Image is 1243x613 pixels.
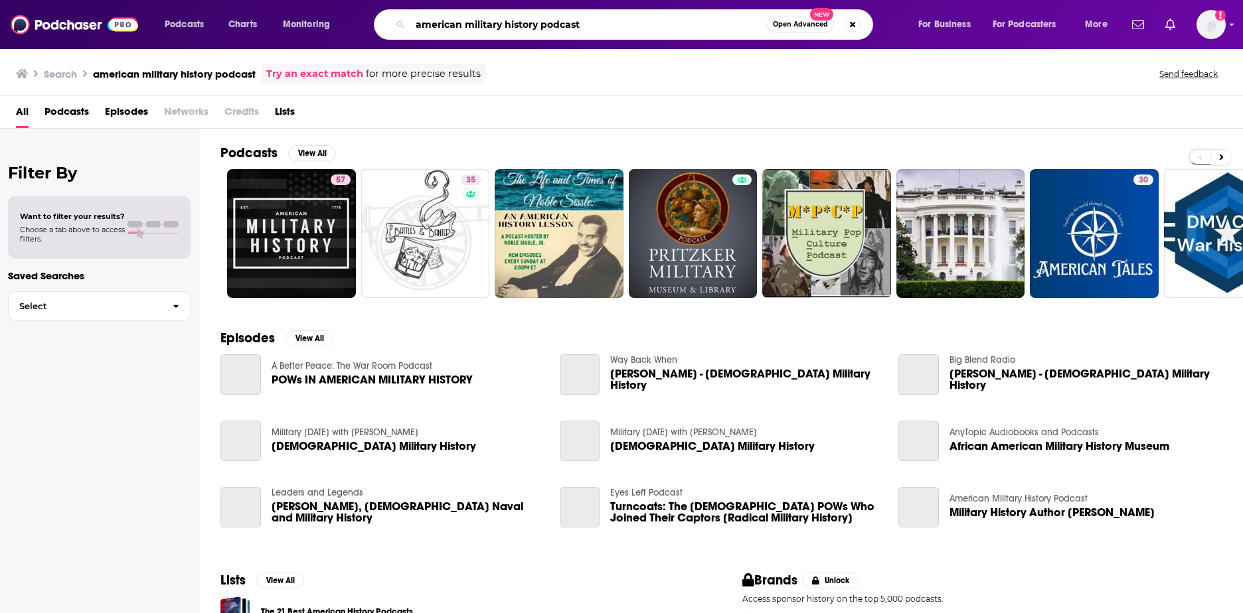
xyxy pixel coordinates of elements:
[950,507,1155,518] a: Military History Author Jay Wertz
[272,487,363,498] a: Leaders and Legends
[466,174,475,187] span: 35
[1155,68,1222,80] button: Send feedback
[950,493,1088,504] a: American Military History Podcast
[266,66,363,82] a: Try an exact match
[993,15,1056,34] span: For Podcasters
[8,163,191,182] h2: Filter By
[44,101,89,128] span: Podcasts
[1139,174,1148,187] span: 30
[220,145,278,161] h2: Podcasts
[288,145,336,161] button: View All
[165,15,204,34] span: Podcasts
[560,421,600,461] a: African American Military History
[155,14,221,35] button: open menu
[366,66,481,82] span: for more precise results
[8,269,191,282] p: Saved Searches
[275,101,295,128] a: Lists
[610,487,683,498] a: Eyes Left Podcast
[272,441,476,452] span: [DEMOGRAPHIC_DATA] Military History
[1133,174,1153,185] a: 30
[1215,10,1226,21] svg: Add a profile image
[950,441,1169,452] a: African American Military History Museum
[220,354,261,395] a: POWs IN AMERICAN MILITARY HISTORY
[810,8,834,21] span: New
[274,14,347,35] button: open menu
[909,14,987,35] button: open menu
[283,15,330,34] span: Monitoring
[898,487,939,527] a: Military History Author Jay Wertz
[898,354,939,395] a: Mike Guardia - African American Military History
[950,368,1222,391] a: Mike Guardia - African American Military History
[272,501,544,523] a: Dr. Craig Symonds, American Naval and Military History
[105,101,148,128] a: Episodes
[1160,13,1181,36] a: Show notifications dropdown
[20,225,125,243] span: Choose a tab above to access filters.
[8,291,191,321] button: Select
[386,9,886,40] div: Search podcasts, credits, & more...
[773,21,828,28] span: Open Advanced
[950,368,1222,391] span: [PERSON_NAME] - [DEMOGRAPHIC_DATA] Military History
[9,302,162,310] span: Select
[742,572,797,588] h2: Brands
[20,212,125,221] span: Want to filter your results?
[272,374,473,385] a: POWs IN AMERICAN MILITARY HISTORY
[331,174,351,185] a: 57
[610,368,882,391] a: Mike Guardia - African American Military History
[1030,169,1159,298] a: 30
[224,101,259,128] span: Credits
[610,427,757,438] a: Military Monday with Mike Guardia
[272,501,544,523] span: [PERSON_NAME], [DEMOGRAPHIC_DATA] Naval and Military History
[220,572,304,588] a: ListsView All
[950,427,1099,438] a: AnyTopic Audiobooks and Podcasts
[11,12,138,37] a: Podchaser - Follow, Share and Rate Podcasts
[361,169,490,298] a: 35
[461,174,481,185] a: 35
[898,421,939,461] a: African American Military History Museum
[610,501,882,523] a: Turncoats: The American POWs Who Joined Their Captors [Radical Military History]
[220,145,336,161] a: PodcastsView All
[220,421,261,461] a: African American Military History
[220,330,333,346] a: EpisodesView All
[220,330,275,346] h2: Episodes
[610,441,815,452] span: [DEMOGRAPHIC_DATA] Military History
[984,14,1076,35] button: open menu
[272,360,432,372] a: A Better Peace: The War Room Podcast
[228,15,257,34] span: Charts
[767,17,834,33] button: Open AdvancedNew
[410,14,767,35] input: Search podcasts, credits, & more...
[93,68,256,80] h3: american military history podcast
[220,14,265,35] a: Charts
[950,507,1155,518] span: Military History Author [PERSON_NAME]
[336,174,345,187] span: 57
[610,501,882,523] span: Turncoats: The [DEMOGRAPHIC_DATA] POWs Who Joined Their Captors [Radical Military History]
[560,487,600,527] a: Turncoats: The American POWs Who Joined Their Captors [Radical Military History]
[560,354,600,395] a: Mike Guardia - African American Military History
[16,101,29,128] a: All
[1197,10,1226,39] button: Show profile menu
[227,169,356,298] a: 57
[1076,14,1124,35] button: open menu
[950,354,1015,366] a: Big Blend Radio
[610,368,882,391] span: [PERSON_NAME] - [DEMOGRAPHIC_DATA] Military History
[1085,15,1108,34] span: More
[220,487,261,527] a: Dr. Craig Symonds, American Naval and Military History
[164,101,208,128] span: Networks
[1197,10,1226,39] img: User Profile
[742,594,1222,604] p: Access sponsor history on the top 5,000 podcasts.
[286,330,333,346] button: View All
[220,572,246,588] h2: Lists
[44,68,77,80] h3: Search
[272,427,418,438] a: Military Monday with Mike Guardia
[272,441,476,452] a: African American Military History
[803,573,859,588] button: Unlock
[256,573,304,588] button: View All
[1127,13,1149,36] a: Show notifications dropdown
[918,15,971,34] span: For Business
[1197,10,1226,39] span: Logged in as KSteele
[610,441,815,452] a: African American Military History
